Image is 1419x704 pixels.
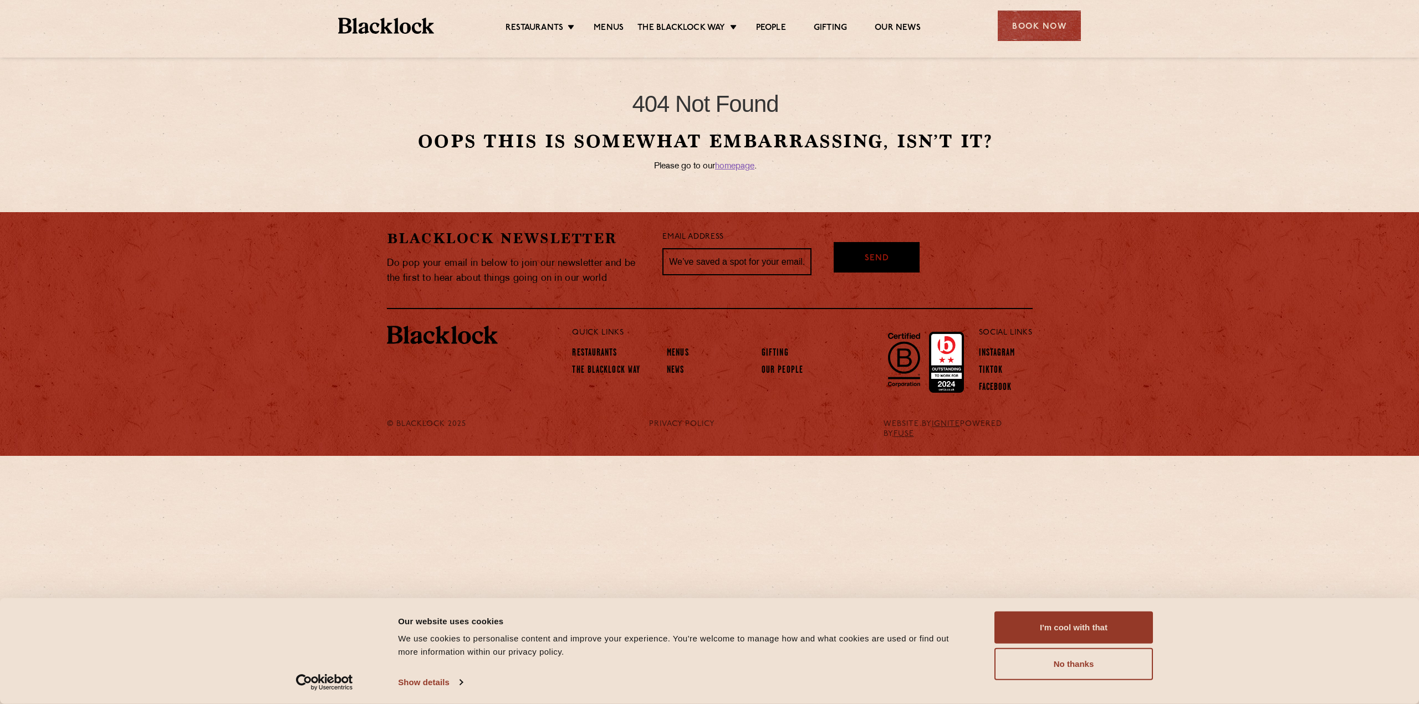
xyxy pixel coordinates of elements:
[398,632,969,659] div: We use cookies to personalise content and improve your experience. You're welcome to manage how a...
[594,23,624,35] a: Menus
[814,23,847,35] a: Gifting
[894,430,914,438] a: FUSE
[662,248,811,276] input: We’ve saved a spot for your email...
[979,348,1015,360] a: Instagram
[662,231,723,244] label: Email Address
[572,326,942,340] p: Quick Links
[506,23,563,35] a: Restaurants
[338,18,434,34] img: BL_Textured_Logo-footer-cropped.svg
[979,326,1033,340] p: Social Links
[875,23,921,35] a: Our News
[387,326,498,345] img: BL_Textured_Logo-footer-cropped.svg
[932,420,960,428] a: IGNITE
[387,256,646,286] p: Do pop your email in below to join our newsletter and be the first to hear about things going on ...
[637,23,725,35] a: The Blacklock Way
[979,382,1012,394] a: Facebook
[79,90,1331,119] h1: 404 Not Found
[79,131,1331,152] h2: Oops this is somewhat embarrassing, isn’t it?
[929,332,964,393] img: Accred_2023_2star.png
[994,611,1153,644] button: I'm cool with that
[998,11,1081,41] div: Book Now
[762,348,789,360] a: Gifting
[715,162,754,171] a: homepage
[756,23,786,35] a: People
[572,348,617,360] a: Restaurants
[667,365,684,377] a: News
[865,253,889,265] span: Send
[387,229,646,248] h2: Blacklock Newsletter
[994,648,1153,680] button: No thanks
[79,162,1331,171] p: Please go to our .
[398,614,969,628] div: Our website uses cookies
[276,674,373,691] a: Usercentrics Cookiebot - opens in a new window
[979,365,1003,377] a: TikTok
[762,365,803,377] a: Our People
[649,419,715,429] a: PRIVACY POLICY
[875,419,1041,439] div: WEBSITE BY POWERED BY
[881,326,927,393] img: B-Corp-Logo-Black-RGB.svg
[572,365,640,377] a: The Blacklock Way
[667,348,689,360] a: Menus
[398,674,462,691] a: Show details
[379,419,489,439] div: © Blacklock 2025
